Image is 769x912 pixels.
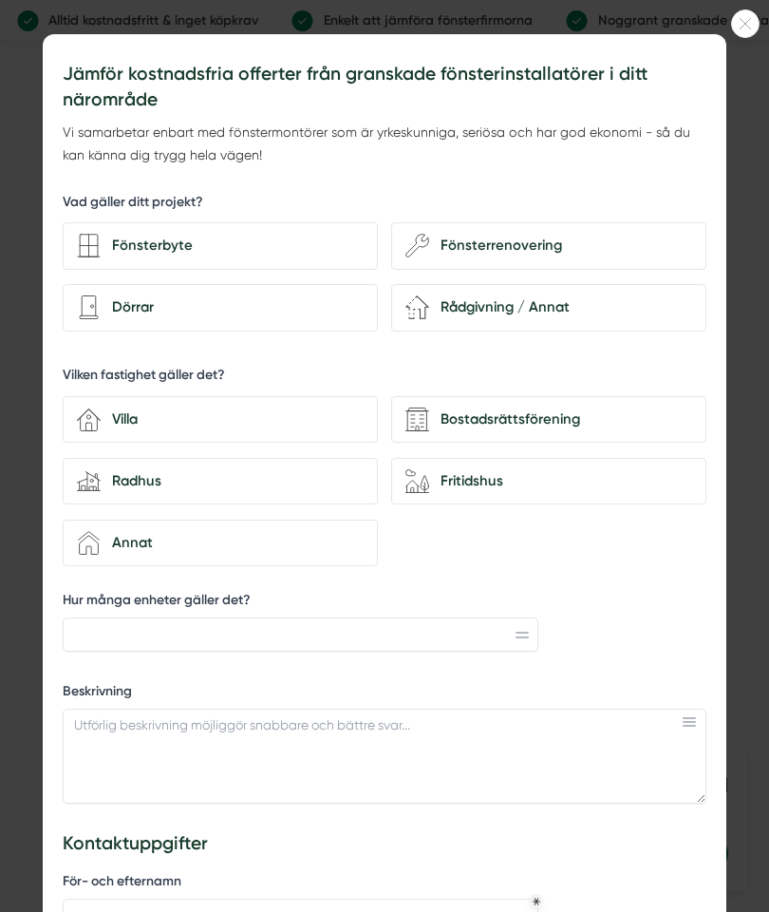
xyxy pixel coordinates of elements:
[63,830,706,856] h3: Kontaktuppgifter
[63,682,706,706] label: Beskrivning
[63,61,706,112] h3: Jämför kostnadsfria offerter från granskade fönsterinstallatörer i ditt närområde
[63,591,538,615] label: Hur många enheter gäller det?
[63,193,203,217] h5: Vad gäller ditt projekt?
[63,122,706,165] p: Vi samarbetar enbart med fönstermontörer som är yrkeskunniga, seriösa och har god ekonomi - så du...
[63,366,225,389] h5: Vilken fastighet gäller det?
[63,872,538,896] label: För- och efternamn
[533,898,540,905] div: Obligatoriskt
